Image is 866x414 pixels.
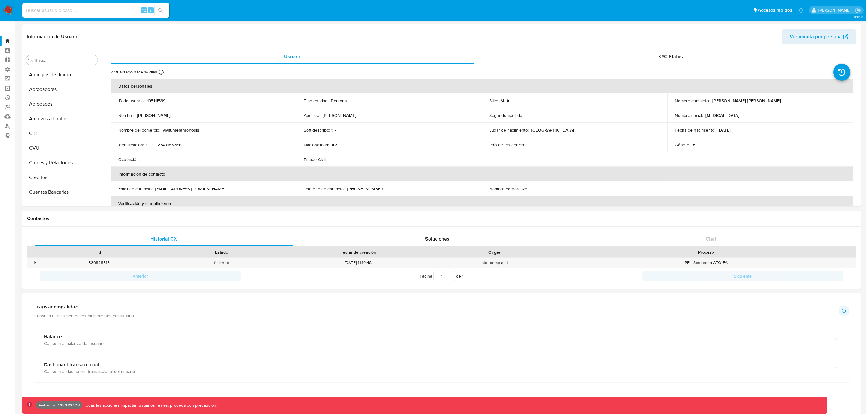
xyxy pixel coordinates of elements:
p: MLA [501,98,509,103]
p: Lugar de nacimiento : [489,127,529,133]
div: Proceso [560,249,852,255]
button: CBT [24,126,100,141]
p: [PERSON_NAME] [323,113,356,118]
th: Información de contacto [111,167,853,181]
a: Notificaciones [798,8,804,13]
p: Tipo entidad : [304,98,328,103]
button: search-icon [154,6,167,15]
button: Siguiente [642,271,843,281]
p: Ambiente: PRODUCCIÓN [39,404,80,406]
p: Persona [331,98,347,103]
span: Ver mirada por persona [790,29,842,44]
p: [PERSON_NAME] [PERSON_NAME] [712,98,781,103]
button: Datos Modificados [24,200,100,214]
p: vivítumeramorfosis [163,127,199,133]
th: Verificación y cumplimiento [111,196,853,211]
p: Ocupación : [118,157,140,162]
button: Buscar [28,58,33,62]
div: PF - Sospecha ATO FA [556,258,856,268]
input: Buscar usuario o caso... [22,6,169,14]
p: Fecha de nacimiento : [675,127,715,133]
a: Salir [855,7,861,13]
button: Aprobados [24,97,100,111]
p: Sitio : [489,98,498,103]
span: 1 [462,273,464,279]
span: s [150,7,152,13]
button: Cruces y Relaciones [24,155,100,170]
span: Chat [706,235,716,242]
p: [DATE] [718,127,731,133]
p: [PHONE_NUMBER] [347,186,384,192]
span: Accesos rápidos [758,7,792,13]
p: Apellido : [304,113,320,118]
p: Actualizado hace 18 días [111,69,157,75]
button: Créditos [24,170,100,185]
div: [DATE] 11:19:48 [283,258,433,268]
p: Identificación : [118,142,144,147]
p: F [693,142,695,147]
h1: Contactos [27,215,856,222]
p: yamil.zavala@mercadolibre.com [818,7,853,13]
div: Fecha de creación [287,249,429,255]
button: Anterior [40,271,241,281]
div: finished [161,258,283,268]
p: Teléfono de contacto : [304,186,345,192]
button: Cuentas Bancarias [24,185,100,200]
p: Estado Civil : [304,157,327,162]
p: - [329,157,330,162]
p: - [526,113,527,118]
p: Segundo apellido : [489,113,523,118]
p: [EMAIL_ADDRESS][DOMAIN_NAME] [155,186,225,192]
button: Anticipos de dinero [24,67,100,82]
p: Nombre completo : [675,98,710,103]
th: Datos personales [111,79,853,93]
p: [PERSON_NAME] [137,113,171,118]
button: Ver mirada por persona [782,29,856,44]
p: [GEOGRAPHIC_DATA] [531,127,574,133]
span: Página de [420,271,464,281]
p: - [527,142,528,147]
p: CUIT 27401857619 [146,142,182,147]
span: Usuario [284,53,301,60]
p: Nombre corporativo : [489,186,528,192]
p: ID de usuario : [118,98,145,103]
p: Nombre : [118,113,134,118]
div: Estado [165,249,279,255]
button: CVU [24,141,100,155]
button: Aprobadores [24,82,100,97]
button: Archivos adjuntos [24,111,100,126]
p: Nacionalidad : [304,142,329,147]
p: 195111569 [147,98,165,103]
div: 339828515 [38,258,161,268]
p: Email de contacto : [118,186,153,192]
input: Buscar [35,58,95,63]
p: Género : [675,142,690,147]
div: Id [42,249,156,255]
p: Nombre social : [675,113,703,118]
p: País de residencia : [489,142,525,147]
span: Soluciones [425,235,449,242]
div: Origen [438,249,552,255]
h1: Información de Usuario [27,34,78,40]
p: Soft descriptor : [304,127,333,133]
p: - [531,186,532,192]
div: ato_complaint [434,258,556,268]
span: KYC Status [658,53,683,60]
span: Historial CX [150,235,177,242]
p: - [142,157,143,162]
p: - [335,127,336,133]
div: • [35,260,36,266]
p: AR [331,142,337,147]
p: [MEDICAL_DATA] [705,113,739,118]
span: ⌥ [142,7,146,13]
p: Nombre del comercio : [118,127,160,133]
p: Todas las acciones impactan usuarios reales, proceda con precaución. [82,402,217,408]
